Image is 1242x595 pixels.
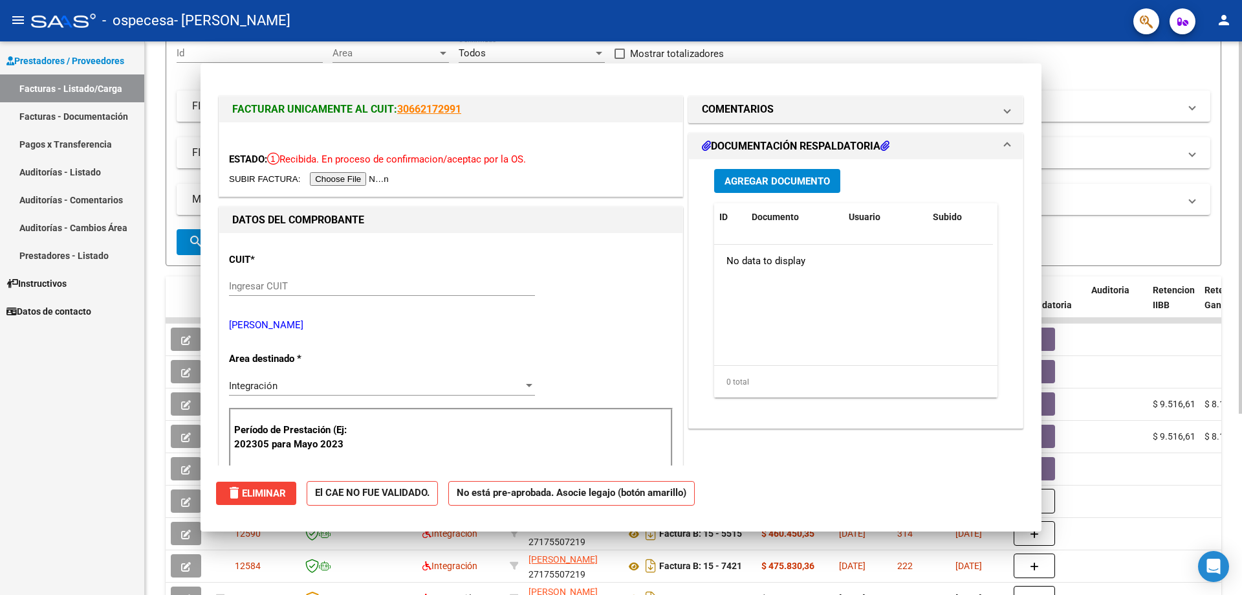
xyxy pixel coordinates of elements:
[528,522,598,532] span: [PERSON_NAME]
[235,528,261,539] span: 12590
[216,482,296,505] button: Eliminar
[528,554,598,565] span: [PERSON_NAME]
[752,212,799,222] span: Documento
[528,520,615,547] div: 27175507219
[1153,399,1195,409] span: $ 9.516,61
[232,214,364,226] strong: DATOS DEL COMPROBANTE
[226,485,242,500] mat-icon: delete
[192,99,1179,113] mat-panel-title: FILTROS DEL COMPROBANTE
[232,103,397,115] span: FACTURAR UNICAMENTE AL CUIT:
[1216,12,1232,28] mat-icon: person
[719,212,728,222] span: ID
[1086,276,1148,333] datatable-header-cell: Auditoria
[192,192,1179,207] mat-panel-title: MAS FILTROS
[174,6,290,35] span: - [PERSON_NAME]
[188,236,316,248] span: Buscar Comprobante
[528,552,615,579] div: 27175507219
[642,556,659,576] i: Descargar documento
[229,352,362,366] p: Area destinado *
[397,103,461,115] a: 30662172991
[714,366,997,398] div: 0 total
[234,423,364,452] p: Período de Prestación (Ej: 202305 para Mayo 2023
[761,561,814,571] strong: $ 475.830,36
[448,481,695,506] strong: No está pre-aprobada. Asocie legajo (botón amarillo)
[724,175,830,187] span: Agregar Documento
[1091,285,1129,295] span: Auditoria
[1153,431,1195,442] span: $ 9.516,61
[267,153,526,165] span: Recibida. En proceso de confirmacion/aceptac por la OS.
[188,234,204,249] mat-icon: search
[235,561,261,571] span: 12584
[422,528,477,539] span: Integración
[659,561,742,572] strong: Factura B: 15 - 7421
[459,47,486,59] span: Todos
[630,46,724,62] span: Mostrar totalizadores
[839,561,866,571] span: [DATE]
[226,488,286,499] span: Eliminar
[746,203,844,231] datatable-header-cell: Documento
[1008,276,1086,333] datatable-header-cell: Doc Respaldatoria
[192,146,1179,160] mat-panel-title: FILTROS DE INTEGRACION
[659,529,742,539] strong: Factura B: 15 - 5515
[6,54,124,68] span: Prestadores / Proveedores
[955,561,982,571] span: [DATE]
[955,528,982,539] span: [DATE]
[702,139,889,154] h1: DOCUMENTACIÓN RESPALDATORIA
[229,253,362,267] p: CUIT
[761,528,814,539] strong: $ 460.450,35
[933,212,962,222] span: Subido
[992,203,1057,231] datatable-header-cell: Acción
[689,96,1023,122] mat-expansion-panel-header: COMENTARIOS
[1153,285,1195,310] span: Retencion IIBB
[1198,551,1229,582] div: Open Intercom Messenger
[6,304,91,319] span: Datos de contacto
[849,212,880,222] span: Usuario
[928,203,992,231] datatable-header-cell: Subido
[714,169,840,193] button: Agregar Documento
[6,276,67,291] span: Instructivos
[897,528,913,539] span: 314
[714,245,993,277] div: No data to display
[102,6,174,35] span: - ospecesa
[1148,276,1199,333] datatable-header-cell: Retencion IIBB
[422,561,477,571] span: Integración
[714,203,746,231] datatable-header-cell: ID
[229,318,673,333] p: [PERSON_NAME]
[689,159,1023,428] div: DOCUMENTACIÓN RESPALDATORIA
[642,523,659,544] i: Descargar documento
[10,12,26,28] mat-icon: menu
[229,153,267,165] span: ESTADO:
[689,133,1023,159] mat-expansion-panel-header: DOCUMENTACIÓN RESPALDATORIA
[229,380,278,392] span: Integración
[307,481,438,506] strong: El CAE NO FUE VALIDADO.
[844,203,928,231] datatable-header-cell: Usuario
[839,528,866,539] span: [DATE]
[1014,285,1072,310] span: Doc Respaldatoria
[702,102,774,117] h1: COMENTARIOS
[897,561,913,571] span: 222
[332,47,437,59] span: Area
